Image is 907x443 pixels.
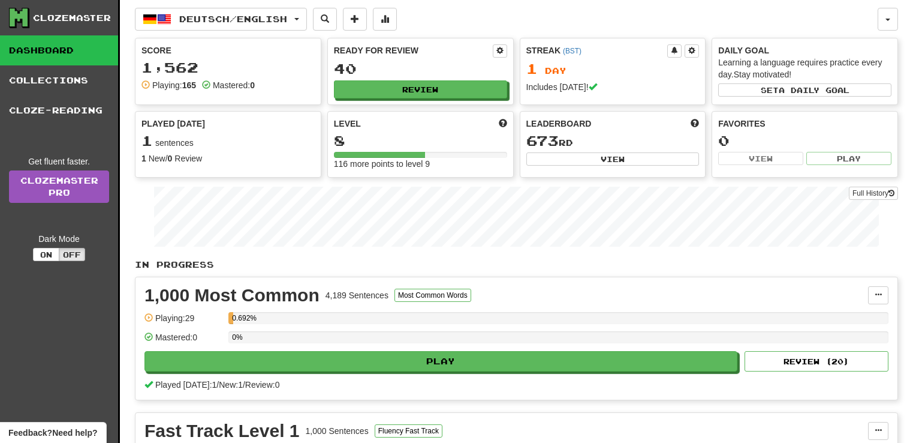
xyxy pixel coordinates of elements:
[216,380,219,390] span: /
[718,44,891,56] div: Daily Goal
[526,132,559,149] span: 673
[155,380,216,390] span: Played [DATE] : 1
[141,152,315,164] div: New / Review
[526,60,538,77] span: 1
[59,248,85,261] button: Off
[144,331,222,351] div: Mastered : 0
[849,187,898,200] button: Full History
[394,289,471,302] button: Most Common Words
[33,248,59,261] button: On
[179,14,287,24] span: Deutsch / English
[334,158,507,170] div: 116 more points to level 9
[9,170,109,203] a: ClozemasterPro
[334,118,361,130] span: Level
[526,152,700,166] button: View
[33,12,111,24] div: Clozemaster
[141,60,315,75] div: 1 , 562
[326,289,388,301] div: 4 , 189 Sentences
[745,351,888,372] button: Review (20)
[135,8,307,31] button: Deutsch/English
[144,351,737,372] button: Play
[806,152,891,165] button: Play
[334,80,507,98] button: Review
[245,380,280,390] span: Review : 0
[313,8,337,31] button: Search sentences
[202,79,255,91] div: Mastered :
[168,154,173,163] strong: 0
[718,152,803,165] button: View
[718,133,891,148] div: 0
[243,380,245,390] span: /
[141,133,315,149] div: sentences
[526,81,700,93] div: Includes [DATE] !
[691,118,699,130] span: This week in points, UTC
[141,132,153,149] span: 1
[144,286,320,304] div: 1 , 000 Most Common
[526,118,592,130] span: Leaderboard
[526,61,700,77] div: Day
[375,424,442,438] button: Fluency Fast Track
[219,380,243,390] span: New : 1
[141,79,196,91] div: Playing :
[306,425,369,437] div: 1 , 000 Sentences
[343,8,367,31] button: Add sentence to collection
[250,80,255,90] strong: 0
[9,155,109,167] div: Get fluent faster .
[8,427,98,439] span: Open feedback widget
[182,80,196,90] strong: 165
[718,83,891,97] button: Seta daily goal
[334,44,493,56] div: Ready for Review
[373,8,397,31] button: More stats
[144,422,300,440] div: Fast Track Level 1
[526,44,668,56] div: Streak
[718,118,891,130] div: Favorites
[526,133,700,149] div: rd
[141,44,315,56] div: Score
[499,118,507,130] span: Score more points to level up
[563,47,581,55] a: (BST)
[718,56,891,80] div: Learning a language requires practice every day . Stay motivated !
[144,312,222,332] div: Playing : 29
[141,118,205,130] span: Played [DATE]
[334,61,507,76] div: 40
[334,133,507,148] div: 8
[232,312,233,324] div: 0 . 692 %
[779,86,825,94] span: a daily
[141,154,146,163] strong: 1
[9,233,109,245] div: Dark Mode
[135,259,898,271] p: In Progress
